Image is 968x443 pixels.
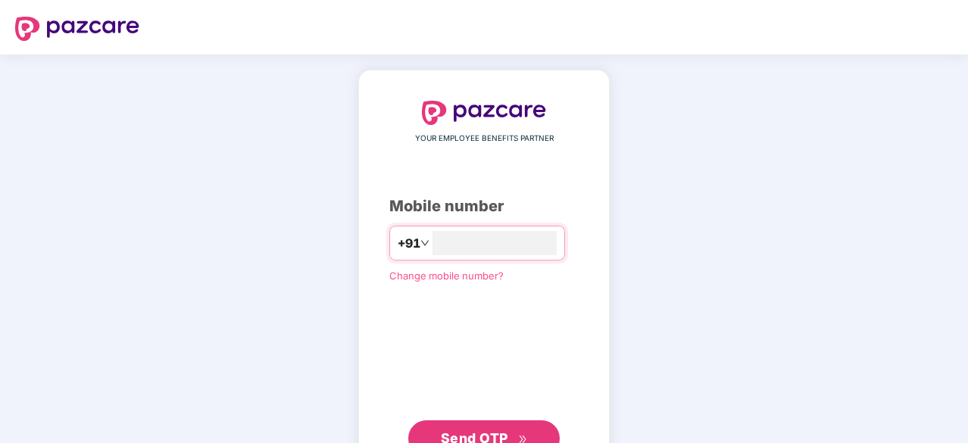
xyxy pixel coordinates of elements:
img: logo [15,17,139,41]
span: YOUR EMPLOYEE BENEFITS PARTNER [415,133,554,145]
span: down [420,239,429,248]
span: +91 [398,234,420,253]
div: Mobile number [389,195,579,218]
img: logo [422,101,546,125]
a: Change mobile number? [389,270,504,282]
